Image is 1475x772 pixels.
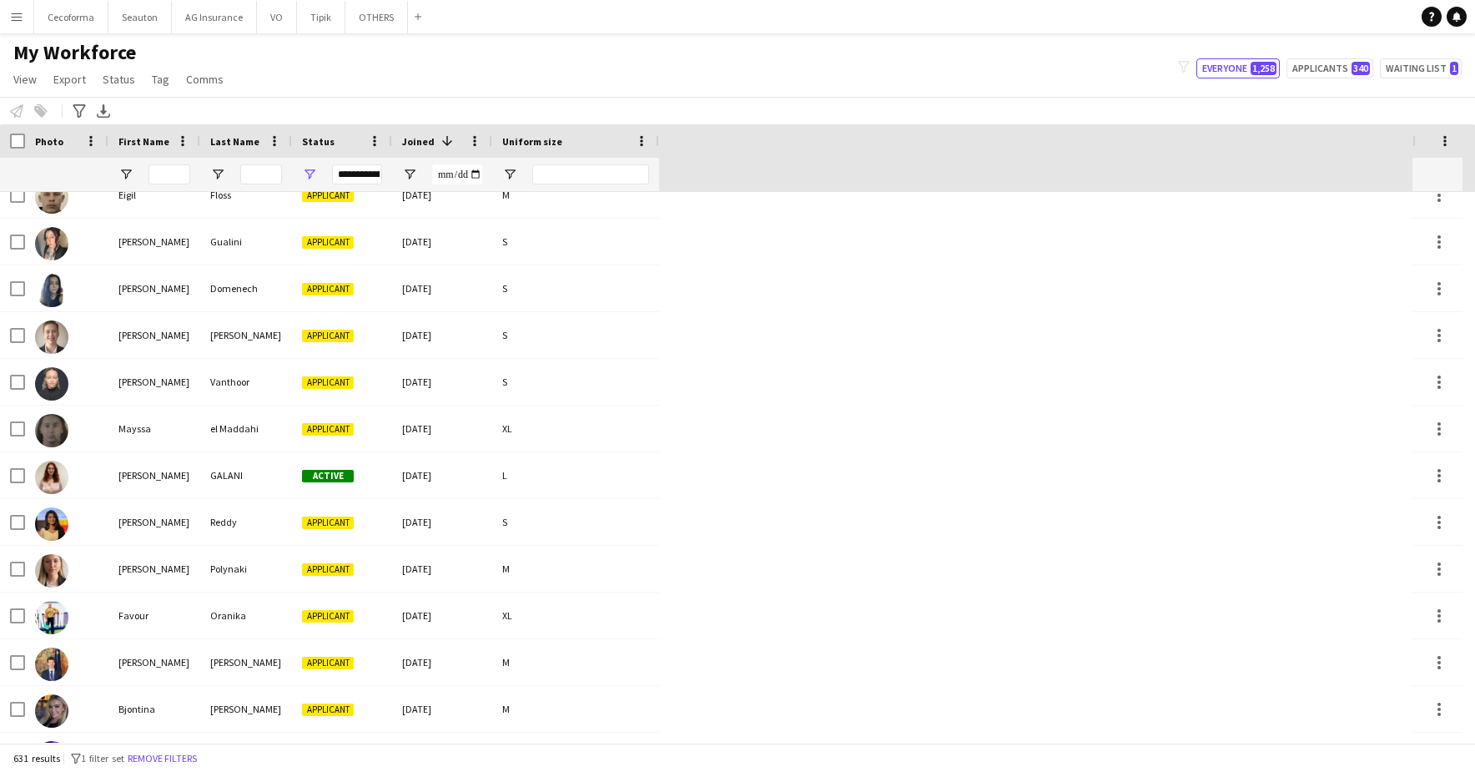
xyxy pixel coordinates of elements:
span: Status [302,135,335,148]
button: Everyone1,258 [1196,58,1280,78]
div: [DATE] [392,686,492,732]
img: Adrien Desmet [35,648,68,681]
span: Applicant [302,423,354,436]
div: [PERSON_NAME] [108,452,200,498]
div: Gualini [200,219,292,265]
app-action-btn: Export XLSX [93,101,113,121]
span: Export [53,72,86,87]
input: First Name Filter Input [149,164,190,184]
span: XL [502,422,512,435]
div: [PERSON_NAME] [108,219,200,265]
span: 1 filter set [81,752,124,764]
input: Last Name Filter Input [240,164,282,184]
a: Status [96,68,142,90]
button: Open Filter Menu [502,167,517,182]
img: Emma Vanthoor [35,367,68,401]
div: Vanthoor [200,359,292,405]
button: Applicants340 [1286,58,1373,78]
div: [PERSON_NAME] [108,265,200,311]
span: S [502,235,507,248]
span: M [502,656,510,669]
button: Open Filter Menu [210,167,225,182]
img: NATALIA GALANI [35,461,68,494]
button: Waiting list1 [1380,58,1462,78]
span: Applicant [302,704,354,716]
span: M [502,563,510,575]
div: el Maddahi [200,406,292,452]
button: Tipik [297,1,345,33]
div: Oranika [200,593,292,638]
span: S [502,329,507,341]
span: View [13,72,37,87]
span: Status [103,72,135,87]
div: [PERSON_NAME] [108,312,200,358]
img: Mayssa el Maddahi [35,414,68,447]
div: [DATE] [392,219,492,265]
span: Active [302,470,354,482]
img: Deenu Reddy [35,507,68,541]
div: [PERSON_NAME] [200,686,292,732]
button: Open Filter Menu [302,167,317,182]
span: 1 [1450,62,1458,75]
button: AG Insurance [172,1,257,33]
span: Tag [152,72,169,87]
a: Comms [179,68,230,90]
input: Joined Filter Input [432,164,482,184]
div: Favour [108,593,200,638]
div: [DATE] [392,499,492,545]
span: Applicant [302,563,354,576]
app-action-btn: Advanced filters [69,101,89,121]
button: Remove filters [124,749,200,768]
div: [DATE] [392,639,492,685]
img: Eigil Floss [35,180,68,214]
div: [PERSON_NAME] [108,639,200,685]
div: Eigil [108,172,200,218]
img: Maria Domenech [35,274,68,307]
span: XL [502,609,512,622]
span: Applicant [302,657,354,669]
button: Open Filter Menu [402,167,417,182]
input: Uniform size Filter Input [532,164,649,184]
span: First Name [118,135,169,148]
div: Polynaki [200,546,292,592]
span: S [502,516,507,528]
span: Uniform size [502,135,562,148]
a: Tag [145,68,176,90]
div: [DATE] [392,172,492,218]
span: M [502,703,510,715]
span: Applicant [302,236,354,249]
button: OTHERS [345,1,408,33]
div: [PERSON_NAME] [108,499,200,545]
img: Bjontina Hoxha [35,694,68,728]
span: Applicant [302,283,354,295]
img: Lidia Gualini [35,227,68,260]
span: Applicant [302,610,354,623]
span: S [502,282,507,295]
div: [PERSON_NAME] [108,359,200,405]
span: Joined [402,135,435,148]
span: Last Name [210,135,259,148]
div: [PERSON_NAME] [200,639,292,685]
div: [PERSON_NAME] [108,546,200,592]
div: Bjontina [108,686,200,732]
span: Applicant [302,189,354,202]
div: Mayssa [108,406,200,452]
img: Maria Polynaki [35,554,68,588]
span: L [502,469,507,482]
div: [PERSON_NAME] [200,312,292,358]
button: Open Filter Menu [118,167,133,182]
div: Domenech [200,265,292,311]
div: Floss [200,172,292,218]
div: [DATE] [392,593,492,638]
div: [DATE] [392,359,492,405]
span: 340 [1352,62,1370,75]
span: Applicant [302,517,354,529]
img: Favour Oranika [35,601,68,634]
span: S [502,376,507,388]
span: Photo [35,135,63,148]
div: [DATE] [392,312,492,358]
span: M [502,189,510,201]
div: Reddy [200,499,292,545]
a: View [7,68,43,90]
img: Evelyn Callaert [35,320,68,354]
